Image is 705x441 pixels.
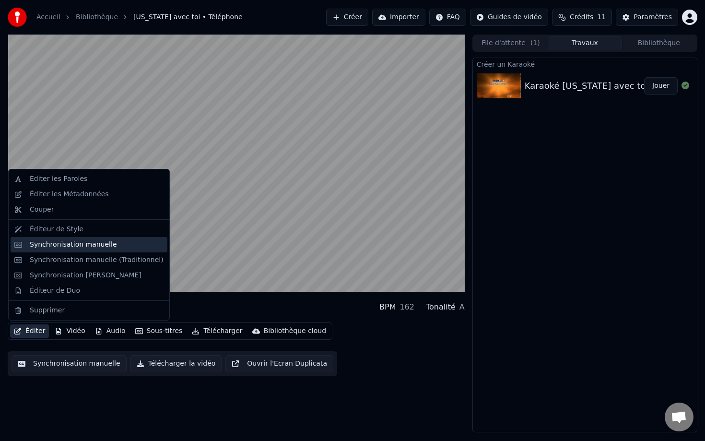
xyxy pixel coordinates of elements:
[548,36,622,50] button: Travaux
[10,324,49,338] button: Éditer
[570,12,593,22] span: Crédits
[8,8,27,27] img: youka
[665,403,693,431] div: Ouvrir le chat
[379,301,396,313] div: BPM
[133,12,243,22] span: [US_STATE] avec toi • Téléphone
[30,174,87,184] div: Éditer les Paroles
[634,12,672,22] div: Paramètres
[30,205,54,215] div: Couper
[326,9,368,26] button: Créer
[30,271,141,280] div: Synchronisation [PERSON_NAME]
[622,36,696,50] button: Bibliothèque
[30,306,65,315] div: Supprimer
[429,9,466,26] button: FAQ
[616,9,678,26] button: Paramètres
[51,324,89,338] button: Vidéo
[473,58,697,70] div: Créer un Karaoké
[91,324,129,338] button: Audio
[188,324,246,338] button: Télécharger
[8,309,103,319] div: Téléphone
[426,301,456,313] div: Tonalité
[399,301,414,313] div: 162
[552,9,612,26] button: Crédits11
[12,355,127,372] button: Synchronisation manuelle
[36,12,60,22] a: Accueil
[372,9,425,26] button: Importer
[470,9,548,26] button: Guides de vidéo
[8,296,103,309] div: [US_STATE] avec toi
[30,255,164,265] div: Synchronisation manuelle (Traditionnel)
[76,12,118,22] a: Bibliothèque
[459,301,465,313] div: A
[225,355,333,372] button: Ouvrir l'Ecran Duplicata
[644,77,678,95] button: Jouer
[131,324,187,338] button: Sous-titres
[474,36,548,50] button: File d'attente
[30,190,109,199] div: Éditer les Métadonnées
[530,38,540,48] span: ( 1 )
[30,225,83,234] div: Éditeur de Style
[130,355,222,372] button: Télécharger la vidéo
[264,326,326,336] div: Bibliothèque cloud
[30,286,80,296] div: Éditeur de Duo
[30,240,117,250] div: Synchronisation manuelle
[36,12,243,22] nav: breadcrumb
[597,12,606,22] span: 11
